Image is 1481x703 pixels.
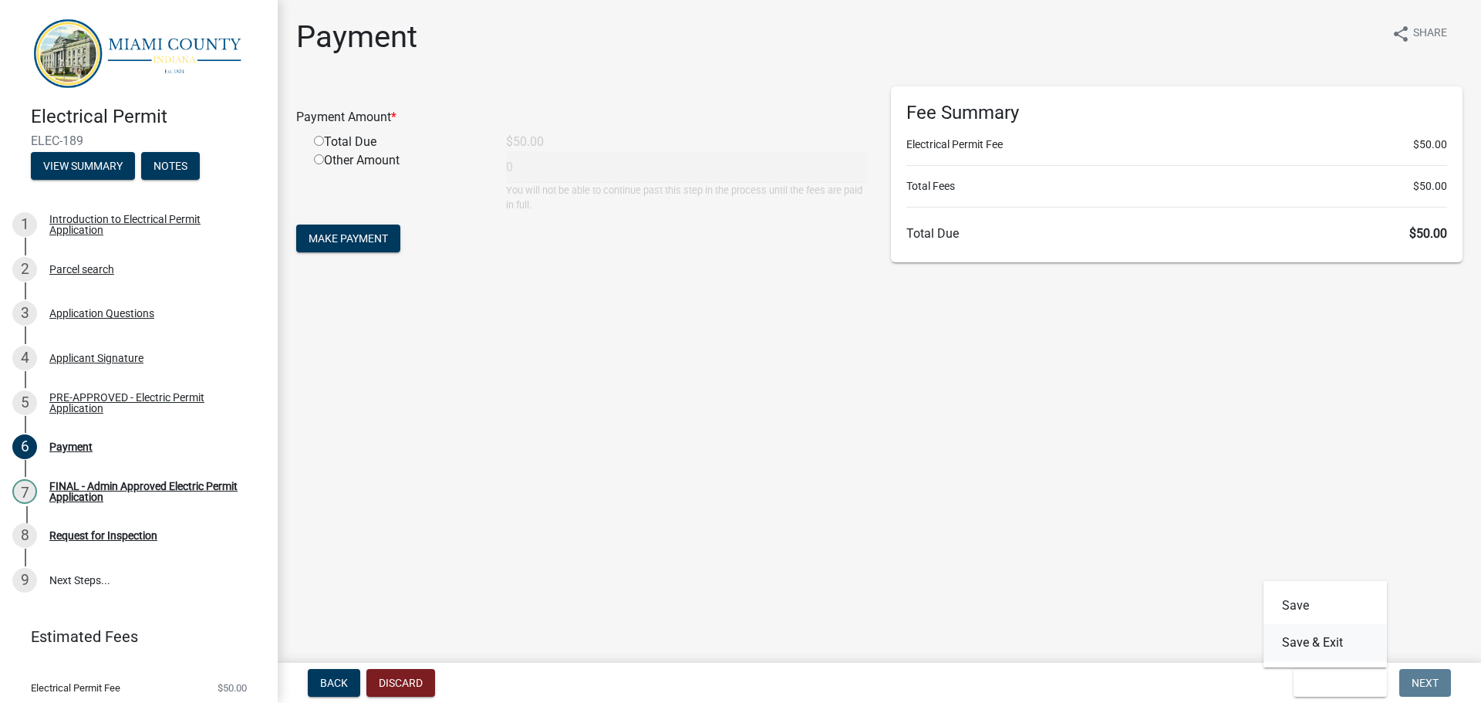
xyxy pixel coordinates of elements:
span: Save & Exit [1306,677,1365,689]
button: Notes [141,152,200,180]
span: Share [1413,25,1447,43]
div: Payment Amount [285,108,879,127]
div: 4 [12,346,37,370]
div: 2 [12,257,37,282]
div: Applicant Signature [49,353,143,363]
span: $50.00 [1413,178,1447,194]
li: Electrical Permit Fee [906,137,1447,153]
span: ELEC-189 [31,134,247,148]
span: Electrical Permit Fee [31,683,120,693]
div: Request for Inspection [49,530,157,541]
button: Discard [366,669,435,697]
span: $50.00 [1409,226,1447,241]
div: 7 [12,479,37,504]
div: Total Due [302,133,494,151]
h6: Total Due [906,226,1447,241]
div: 1 [12,212,37,237]
h4: Electrical Permit [31,106,265,128]
div: 6 [12,434,37,459]
span: $50.00 [1413,137,1447,153]
div: Payment [49,441,93,452]
h6: Fee Summary [906,102,1447,124]
span: Next [1412,677,1439,689]
div: 8 [12,523,37,548]
button: Save [1263,587,1387,624]
button: shareShare [1379,19,1459,49]
wm-modal-confirm: Summary [31,161,135,174]
button: Make Payment [296,225,400,252]
li: Total Fees [906,178,1447,194]
i: share [1392,25,1410,43]
div: Save & Exit [1263,581,1387,668]
a: Estimated Fees [12,621,253,652]
wm-modal-confirm: Notes [141,161,200,174]
img: Miami County, Indiana [31,16,253,90]
div: Other Amount [302,151,494,212]
span: $50.00 [218,683,247,693]
div: 5 [12,390,37,415]
button: Save & Exit [1294,669,1387,697]
div: Introduction to Electrical Permit Application [49,214,253,235]
span: Back [320,677,348,689]
span: Make Payment [309,232,388,245]
button: Back [308,669,360,697]
h1: Payment [296,19,417,56]
button: Next [1399,669,1451,697]
div: Application Questions [49,308,154,319]
div: FINAL - Admin Approved Electric Permit Application [49,481,253,502]
div: Parcel search [49,264,114,275]
button: Save & Exit [1263,624,1387,661]
div: PRE-APPROVED - Electric Permit Application [49,392,253,414]
div: 9 [12,568,37,593]
button: View Summary [31,152,135,180]
div: 3 [12,301,37,326]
